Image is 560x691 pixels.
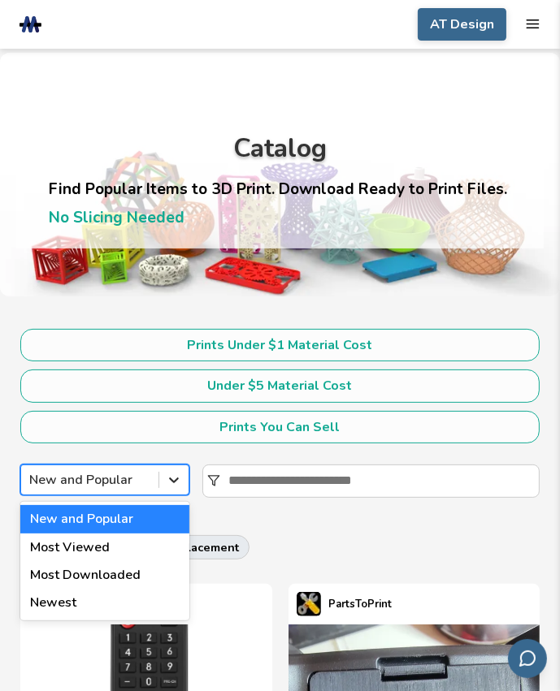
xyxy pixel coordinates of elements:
[525,16,540,32] button: mobile navigation menu
[49,207,184,228] a: No Slicing Needed
[20,505,189,533] div: New and Popular
[29,473,33,487] input: New and PopularNew and PopularMost ViewedMost DownloadedNewest
[49,179,507,228] h4: Find Popular Items to 3D Print. Download Ready to Print Files.
[233,134,327,162] div: Catalog
[154,535,250,560] button: replacement
[289,584,401,624] a: PartsToPrint's profilePartsToPrint
[20,533,189,561] div: Most Viewed
[508,639,547,678] button: Send feedback via email
[297,592,321,616] img: PartsToPrint's profile
[20,329,540,361] button: Prints Under $1 Material Cost
[20,369,540,402] button: Under $5 Material Cost
[20,411,540,443] button: Prints You Can Sell
[20,561,189,589] div: Most Downloaded
[20,589,189,616] div: Newest
[329,594,393,614] p: PartsToPrint
[418,8,506,41] button: AT Design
